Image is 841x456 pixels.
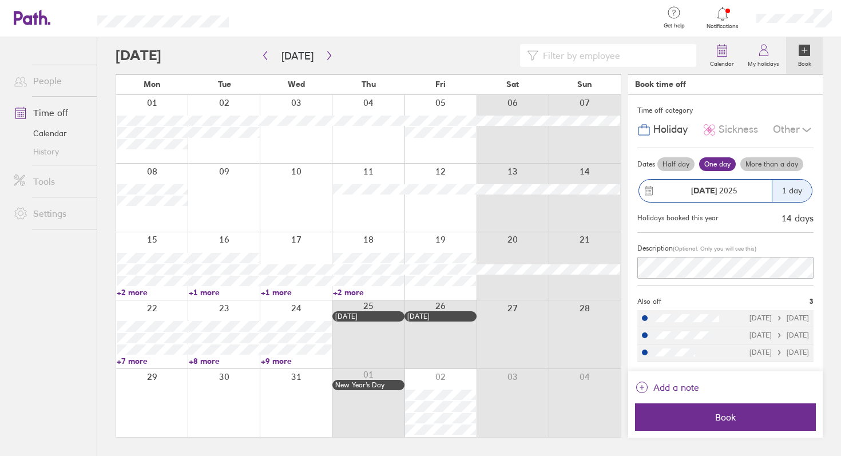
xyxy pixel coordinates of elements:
[637,244,673,252] span: Description
[362,80,376,89] span: Thu
[272,46,323,65] button: [DATE]
[691,186,737,195] span: 2025
[435,80,446,89] span: Fri
[577,80,592,89] span: Sun
[653,124,688,136] span: Holiday
[657,157,695,171] label: Half day
[749,331,809,339] div: [DATE] [DATE]
[749,314,809,322] div: [DATE] [DATE]
[703,37,741,74] a: Calendar
[189,356,260,366] a: +8 more
[637,298,661,306] span: Also off
[5,142,97,161] a: History
[656,22,693,29] span: Get help
[5,124,97,142] a: Calendar
[637,160,655,168] span: Dates
[699,157,736,171] label: One day
[691,185,717,196] strong: [DATE]
[810,298,814,306] span: 3
[635,378,699,396] button: Add a note
[117,287,188,298] a: +2 more
[704,23,741,30] span: Notifications
[538,45,689,66] input: Filter by employee
[704,6,741,30] a: Notifications
[749,348,809,356] div: [DATE] [DATE]
[218,80,231,89] span: Tue
[637,102,814,119] div: Time off category
[261,287,332,298] a: +1 more
[719,124,758,136] span: Sickness
[117,356,188,366] a: +7 more
[635,80,686,89] div: Book time off
[506,80,519,89] span: Sat
[5,101,97,124] a: Time off
[740,157,803,171] label: More than a day
[703,57,741,68] label: Calendar
[791,57,818,68] label: Book
[5,170,97,193] a: Tools
[773,119,814,141] div: Other
[144,80,161,89] span: Mon
[189,287,260,298] a: +1 more
[741,57,786,68] label: My holidays
[637,173,814,208] button: [DATE] 20251 day
[643,412,808,422] span: Book
[5,202,97,225] a: Settings
[772,180,812,202] div: 1 day
[653,378,699,396] span: Add a note
[261,356,332,366] a: +9 more
[288,80,305,89] span: Wed
[741,37,786,74] a: My holidays
[786,37,823,74] a: Book
[673,245,756,252] span: (Optional. Only you will see this)
[407,312,474,320] div: [DATE]
[335,312,402,320] div: [DATE]
[333,287,404,298] a: +2 more
[5,69,97,92] a: People
[335,381,402,389] div: New Year’s Day
[637,214,719,222] div: Holidays booked this year
[782,213,814,223] div: 14 days
[635,403,816,431] button: Book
